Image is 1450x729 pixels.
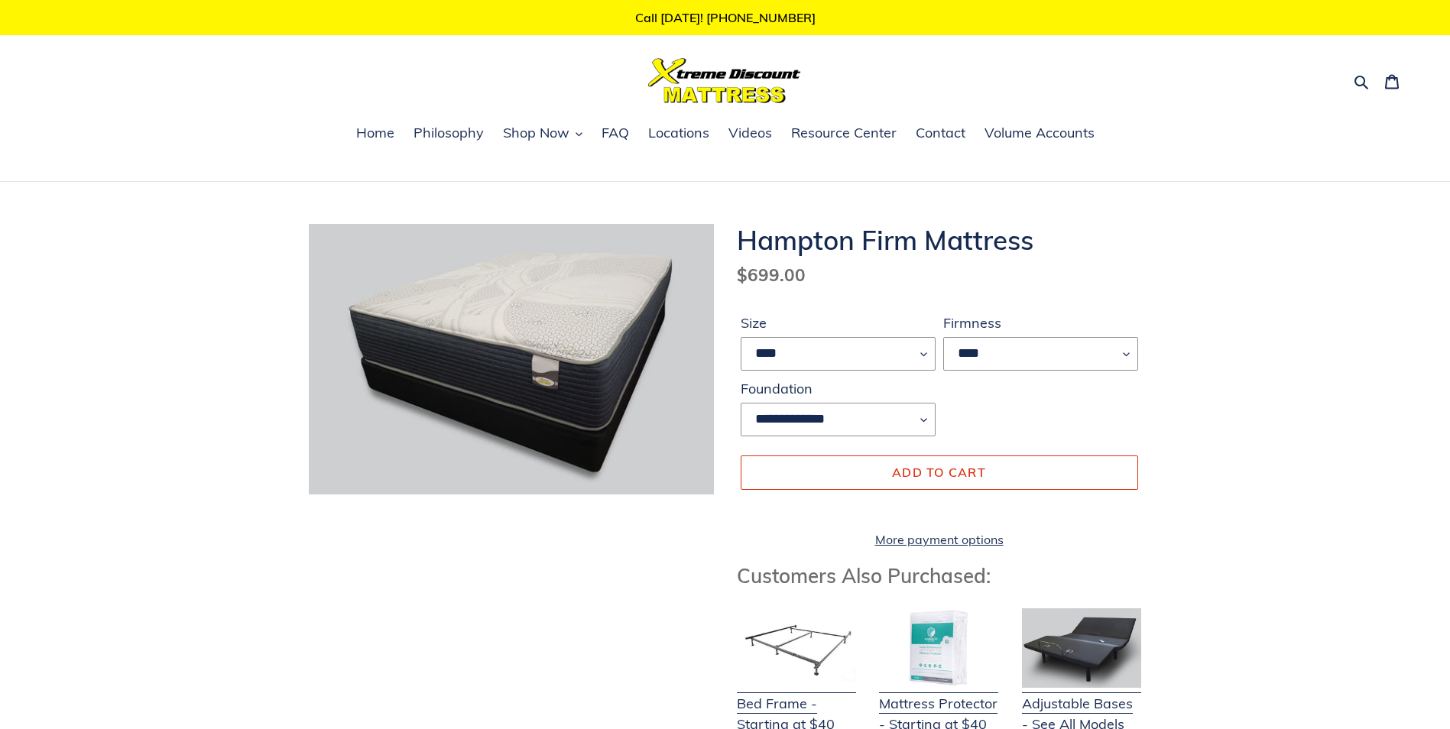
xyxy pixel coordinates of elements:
a: Contact [908,122,973,145]
a: Resource Center [783,122,904,145]
h1: Hampton Firm Mattress [737,224,1142,256]
img: Bed Frame [737,608,856,688]
span: Volume Accounts [985,124,1095,142]
span: Philosophy [414,124,484,142]
span: $699.00 [737,264,806,286]
label: Firmness [943,313,1138,333]
img: Mattress Protector [879,608,998,688]
img: Adjustable Base [1022,608,1141,688]
a: Locations [641,122,717,145]
span: Resource Center [791,124,897,142]
span: Locations [648,124,709,142]
button: Shop Now [495,122,590,145]
a: Philosophy [406,122,491,145]
a: Videos [721,122,780,145]
a: FAQ [594,122,637,145]
label: Size [741,313,936,333]
span: Add to cart [892,465,986,480]
span: FAQ [602,124,629,142]
span: Shop Now [503,124,569,142]
a: Home [349,122,402,145]
a: Volume Accounts [977,122,1102,145]
span: Videos [728,124,772,142]
span: Home [356,124,394,142]
img: Hampton Firm Mattress [309,224,714,494]
img: Xtreme Discount Mattress [648,58,801,103]
h3: Customers Also Purchased: [737,564,1142,588]
span: Contact [916,124,965,142]
button: Add to cart [741,455,1138,489]
label: Foundation [741,378,936,399]
a: More payment options [741,530,1138,549]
